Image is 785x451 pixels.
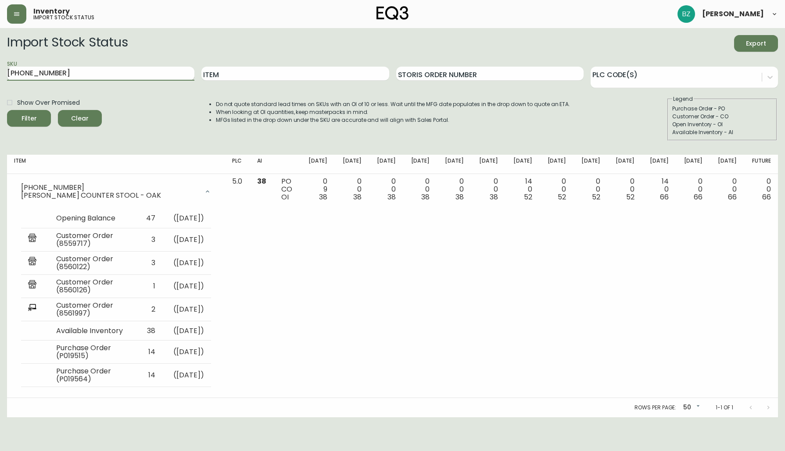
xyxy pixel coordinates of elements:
[28,303,36,314] img: ecommerce_report.svg
[216,100,570,108] li: Do not quote standard lead times on SKUs with an OI of 10 or less. Wait until the MFG date popula...
[672,128,772,136] div: Available Inventory - AI
[734,35,778,52] button: Export
[14,178,218,206] div: [PHONE_NUMBER][PERSON_NAME] COUNTER STOOL - OAK
[319,192,327,202] span: 38
[607,155,642,174] th: [DATE]
[225,155,250,174] th: PLC
[307,178,327,201] div: 0 9
[421,192,430,202] span: 38
[137,341,162,364] td: 14
[592,192,600,202] span: 52
[728,192,737,202] span: 66
[162,228,211,252] td: ( [DATE] )
[225,174,250,398] td: 5.0
[642,155,676,174] th: [DATE]
[137,321,162,341] td: 38
[376,6,409,20] img: logo
[7,155,225,174] th: Item
[7,110,51,127] button: Filter
[437,155,471,174] th: [DATE]
[660,192,669,202] span: 66
[334,155,369,174] th: [DATE]
[558,192,566,202] span: 52
[614,178,634,201] div: 0 0
[455,192,464,202] span: 38
[281,178,293,201] div: PO CO
[512,178,532,201] div: 14 0
[137,275,162,298] td: 1
[741,38,771,49] span: Export
[716,404,733,412] p: 1-1 of 1
[580,178,600,201] div: 0 0
[478,178,498,201] div: 0 0
[49,275,137,298] td: Customer Order (8560126)
[505,155,539,174] th: [DATE]
[49,209,137,228] td: Opening Balance
[694,192,703,202] span: 66
[162,209,211,228] td: ( [DATE] )
[710,155,744,174] th: [DATE]
[7,35,128,52] h2: Import Stock Status
[162,275,211,298] td: ( [DATE] )
[21,192,199,199] div: [PERSON_NAME] COUNTER STOOL - OAK
[387,192,396,202] span: 38
[33,8,70,15] span: Inventory
[672,105,772,113] div: Purchase Order - PO
[216,108,570,116] li: When looking at OI quantities, keep masterpacks in mind.
[49,228,137,252] td: Customer Order (8559717)
[403,155,437,174] th: [DATE]
[49,321,137,341] td: Available Inventory
[626,192,634,202] span: 52
[58,110,102,127] button: Clear
[369,155,403,174] th: [DATE]
[702,11,764,18] span: [PERSON_NAME]
[162,321,211,341] td: ( [DATE] )
[353,192,362,202] span: 38
[744,155,778,174] th: Future
[546,178,566,201] div: 0 0
[137,298,162,321] td: 2
[281,192,289,202] span: OI
[573,155,607,174] th: [DATE]
[28,257,36,267] img: retail_report.svg
[672,95,694,103] legend: Legend
[49,341,137,364] td: Purchase Order (P019515)
[341,178,362,201] div: 0 0
[137,364,162,387] td: 14
[162,298,211,321] td: ( [DATE] )
[250,155,274,174] th: AI
[717,178,737,201] div: 0 0
[49,252,137,275] td: Customer Order (8560122)
[524,192,532,202] span: 52
[49,298,137,321] td: Customer Order (8561997)
[162,252,211,275] td: ( [DATE] )
[683,178,703,201] div: 0 0
[137,252,162,275] td: 3
[680,401,702,415] div: 50
[257,176,266,186] span: 38
[17,98,80,107] span: Show Over Promised
[137,228,162,252] td: 3
[410,178,430,201] div: 0 0
[677,5,695,23] img: 603957c962080f772e6770b96f84fb5c
[471,155,505,174] th: [DATE]
[672,113,772,121] div: Customer Order - CO
[634,404,676,412] p: Rows per page:
[300,155,334,174] th: [DATE]
[28,280,36,291] img: retail_report.svg
[676,155,710,174] th: [DATE]
[33,15,94,20] h5: import stock status
[376,178,396,201] div: 0 0
[751,178,771,201] div: 0 0
[539,155,574,174] th: [DATE]
[49,364,137,387] td: Purchase Order (P019564)
[162,341,211,364] td: ( [DATE] )
[162,364,211,387] td: ( [DATE] )
[28,234,36,244] img: retail_report.svg
[137,209,162,228] td: 47
[672,121,772,128] div: Open Inventory - OI
[490,192,498,202] span: 38
[762,192,771,202] span: 66
[65,113,95,124] span: Clear
[649,178,669,201] div: 14 0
